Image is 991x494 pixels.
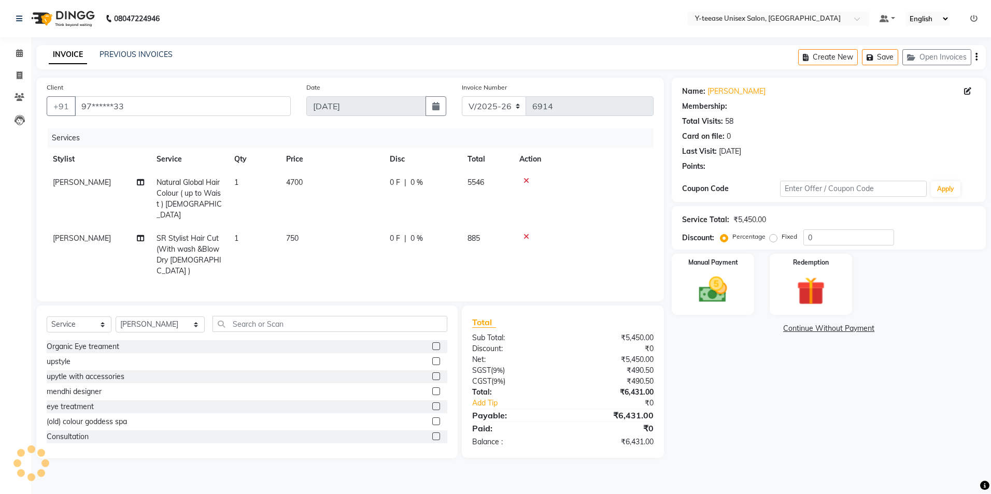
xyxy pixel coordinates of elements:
a: [PERSON_NAME] [707,86,766,97]
span: | [404,233,406,244]
span: | [404,177,406,188]
a: PREVIOUS INVOICES [100,50,173,59]
div: ₹5,450.00 [733,214,766,225]
div: Coupon Code [682,183,780,194]
div: upstyle [47,356,70,367]
div: ₹6,431.00 [563,409,661,422]
span: 9% [493,377,503,385]
label: Manual Payment [688,258,738,267]
span: 0 F [390,177,400,188]
div: ₹0 [563,422,661,434]
div: 0 [727,131,731,142]
label: Fixed [782,232,797,241]
input: Search or Scan [213,316,447,332]
div: Points: [682,161,705,172]
span: 5546 [468,178,484,187]
input: Search by Name/Mobile/Email/Code [75,96,291,116]
div: Consultation [47,431,89,442]
th: Price [280,148,384,171]
label: Client [47,83,63,92]
label: Percentage [732,232,766,241]
span: CGST [472,376,491,386]
span: SR Stylist Hair Cut (With wash &Blow Dry [DEMOGRAPHIC_DATA] ) [157,234,221,275]
img: logo [26,4,97,33]
th: Disc [384,148,461,171]
div: upytle with accessories [47,371,124,382]
th: Stylist [47,148,150,171]
span: Natural Global Hair Colour ( up to Waist ) [DEMOGRAPHIC_DATA] [157,178,222,220]
div: Net: [464,354,563,365]
span: 4700 [286,178,303,187]
div: ₹0 [563,343,661,354]
div: ₹6,431.00 [563,387,661,398]
div: Discount: [464,343,563,354]
span: 9% [493,366,503,374]
div: eye treatment [47,401,94,412]
button: Save [862,49,898,65]
a: Continue Without Payment [674,323,984,334]
th: Action [513,148,654,171]
div: Name: [682,86,705,97]
div: Service Total: [682,214,729,225]
div: Discount: [682,233,714,243]
th: Service [150,148,228,171]
div: (old) colour goddess spa [47,416,127,427]
button: +91 [47,96,76,116]
img: _cash.svg [690,273,736,306]
div: 58 [725,116,733,127]
button: Open Invoices [902,49,971,65]
div: ₹5,450.00 [563,354,661,365]
span: 0 % [410,233,423,244]
div: Last Visit: [682,146,717,157]
div: ₹490.50 [563,376,661,387]
div: ( ) [464,365,563,376]
div: ₹6,431.00 [563,437,661,447]
span: [PERSON_NAME] [53,178,111,187]
span: 0 F [390,233,400,244]
div: ₹0 [579,398,662,409]
span: 0 % [410,177,423,188]
div: Total Visits: [682,116,723,127]
span: 1 [234,178,238,187]
div: ( ) [464,376,563,387]
label: Redemption [793,258,829,267]
div: Paid: [464,422,563,434]
div: Card on file: [682,131,725,142]
th: Total [461,148,513,171]
a: INVOICE [49,46,87,64]
b: 08047224946 [114,4,160,33]
div: ₹490.50 [563,365,661,376]
div: Balance : [464,437,563,447]
div: mendhi designer [47,386,102,397]
div: [DATE] [719,146,741,157]
th: Qty [228,148,280,171]
img: _gift.svg [788,273,834,309]
div: Payable: [464,409,563,422]
label: Invoice Number [462,83,507,92]
span: 750 [286,234,299,243]
span: SGST [472,366,491,375]
div: Total: [464,387,563,398]
span: 1 [234,234,238,243]
span: [PERSON_NAME] [53,234,111,243]
button: Create New [798,49,858,65]
div: Sub Total: [464,332,563,343]
div: Organic Eye treament [47,341,119,352]
button: Apply [931,181,960,197]
input: Enter Offer / Coupon Code [780,181,927,197]
label: Date [306,83,320,92]
span: 885 [468,234,480,243]
span: Total [472,317,496,328]
div: ₹5,450.00 [563,332,661,343]
div: Services [48,128,661,148]
a: Add Tip [464,398,579,409]
div: Membership: [682,101,727,112]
